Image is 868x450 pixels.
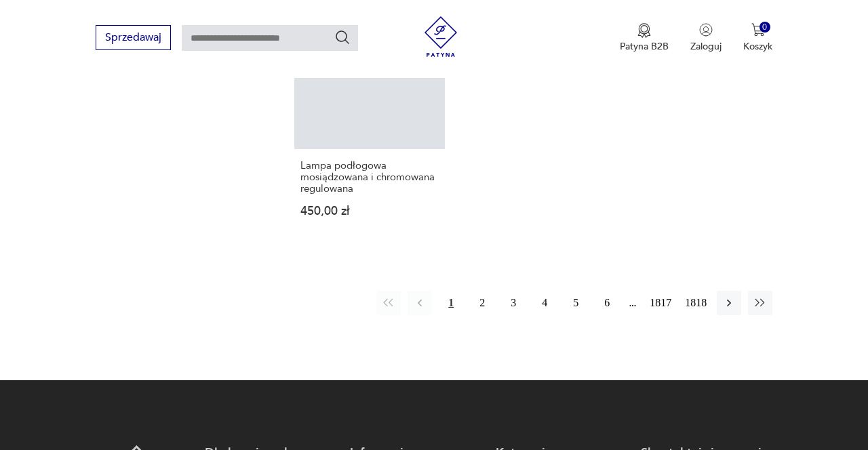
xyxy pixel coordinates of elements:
button: 1 [439,291,463,315]
button: 5 [564,291,588,315]
img: Ikonka użytkownika [699,23,713,37]
img: Patyna - sklep z meblami i dekoracjami vintage [420,16,461,57]
button: 3 [501,291,526,315]
p: Koszyk [743,40,772,53]
button: Sprzedawaj [96,25,171,50]
p: Patyna B2B [620,40,669,53]
button: Zaloguj [690,23,722,53]
div: 0 [759,22,771,33]
button: 6 [595,291,619,315]
p: Zaloguj [690,40,722,53]
img: Ikona medalu [637,23,651,38]
a: Ikona medaluPatyna B2B [620,23,669,53]
button: 0Koszyk [743,23,772,53]
p: 450,00 zł [300,205,439,217]
h3: Lampa podłogowa mosiądzowana i chromowana regulowana [300,160,439,195]
img: Ikona koszyka [751,23,765,37]
button: 4 [532,291,557,315]
button: 1817 [646,291,675,315]
button: Szukaj [334,29,351,45]
a: Sprzedawaj [96,34,171,43]
button: 1818 [682,291,710,315]
button: 2 [470,291,494,315]
button: Patyna B2B [620,23,669,53]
